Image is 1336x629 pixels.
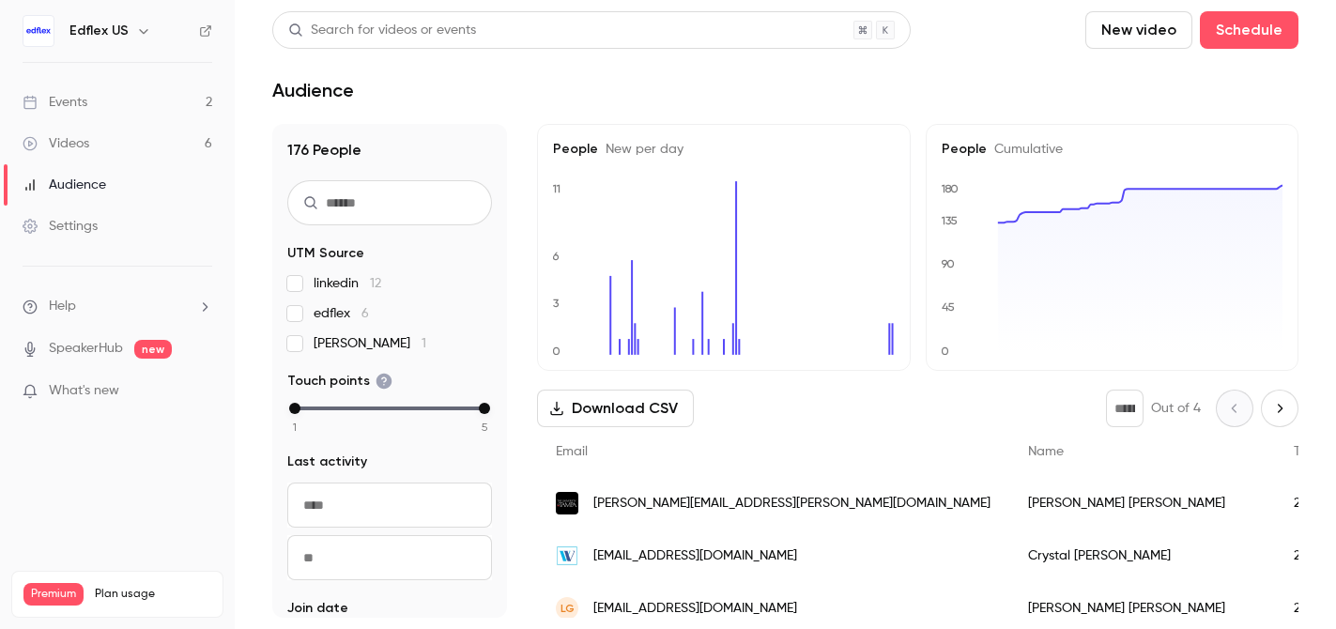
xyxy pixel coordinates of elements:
[553,140,895,159] h5: People
[556,492,578,514] img: spartans.ut.edu
[552,345,561,358] text: 0
[941,182,959,195] text: 180
[556,445,588,458] span: Email
[941,214,958,227] text: 135
[23,583,84,606] span: Premium
[361,307,369,320] span: 6
[287,453,367,471] span: Last activity
[23,176,106,194] div: Audience
[23,16,54,46] img: Edflex US
[23,297,212,316] li: help-dropdown-opener
[134,340,172,359] span: new
[593,546,797,566] span: [EMAIL_ADDRESS][DOMAIN_NAME]
[287,372,392,391] span: Touch points
[293,419,297,436] span: 1
[287,139,492,161] h1: 176 People
[49,339,123,359] a: SpeakerHub
[552,182,561,195] text: 11
[1261,390,1298,427] button: Next page
[537,390,694,427] button: Download CSV
[561,600,575,617] span: LG
[941,345,949,358] text: 0
[1085,11,1192,49] button: New video
[942,301,955,314] text: 45
[1009,529,1275,582] div: Crystal [PERSON_NAME]
[593,494,990,514] span: [PERSON_NAME][EMAIL_ADDRESS][PERSON_NAME][DOMAIN_NAME]
[314,334,426,353] span: [PERSON_NAME]
[1028,445,1064,458] span: Name
[941,258,955,271] text: 90
[593,599,797,619] span: [EMAIL_ADDRESS][DOMAIN_NAME]
[190,383,212,400] iframe: Noticeable Trigger
[556,545,578,567] img: westlake.com
[553,297,560,310] text: 3
[479,403,490,414] div: max
[95,587,211,602] span: Plan usage
[287,483,492,528] input: From
[422,337,426,350] span: 1
[288,21,476,40] div: Search for videos or events
[49,297,76,316] span: Help
[598,143,683,156] span: New per day
[287,535,492,580] input: To
[1200,11,1298,49] button: Schedule
[482,419,487,436] span: 5
[1009,477,1275,529] div: [PERSON_NAME] [PERSON_NAME]
[942,140,1283,159] h5: People
[289,403,300,414] div: min
[23,93,87,112] div: Events
[314,304,369,323] span: edflex
[69,22,129,40] h6: Edflex US
[314,274,381,293] span: linkedin
[552,250,560,263] text: 6
[1151,399,1201,418] p: Out of 4
[49,381,119,401] span: What's new
[23,217,98,236] div: Settings
[370,277,381,290] span: 12
[287,244,364,263] span: UTM Source
[287,599,348,618] span: Join date
[987,143,1063,156] span: Cumulative
[23,134,89,153] div: Videos
[272,79,354,101] h1: Audience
